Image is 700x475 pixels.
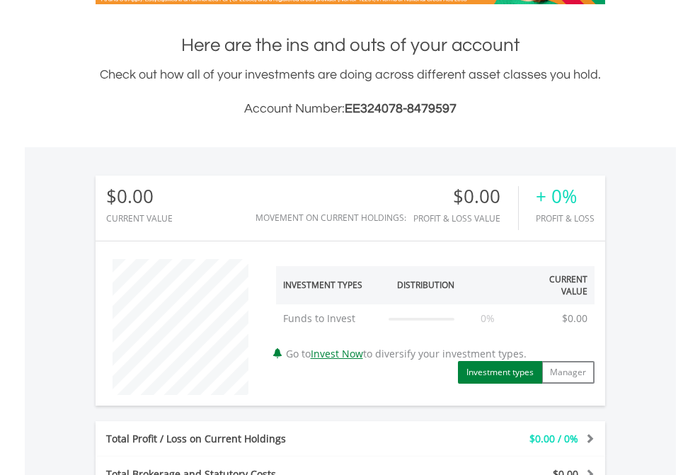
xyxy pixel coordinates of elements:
[345,102,457,115] span: EE324078-8479597
[458,361,542,384] button: Investment types
[555,304,595,333] td: $0.00
[311,347,363,360] a: Invest Now
[536,214,595,223] div: Profit & Loss
[515,266,595,304] th: Current Value
[541,361,595,384] button: Manager
[529,432,578,445] span: $0.00 / 0%
[96,99,605,119] h3: Account Number:
[256,213,406,222] div: Movement on Current Holdings:
[96,65,605,119] div: Check out how all of your investments are doing across different asset classes you hold.
[276,266,382,304] th: Investment Types
[536,186,595,207] div: + 0%
[461,304,515,333] td: 0%
[276,304,382,333] td: Funds to Invest
[96,33,605,58] h1: Here are the ins and outs of your account
[106,186,173,207] div: $0.00
[413,186,518,207] div: $0.00
[106,214,173,223] div: CURRENT VALUE
[265,252,605,384] div: Go to to diversify your investment types.
[413,214,518,223] div: Profit & Loss Value
[96,432,393,446] div: Total Profit / Loss on Current Holdings
[397,279,454,291] div: Distribution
